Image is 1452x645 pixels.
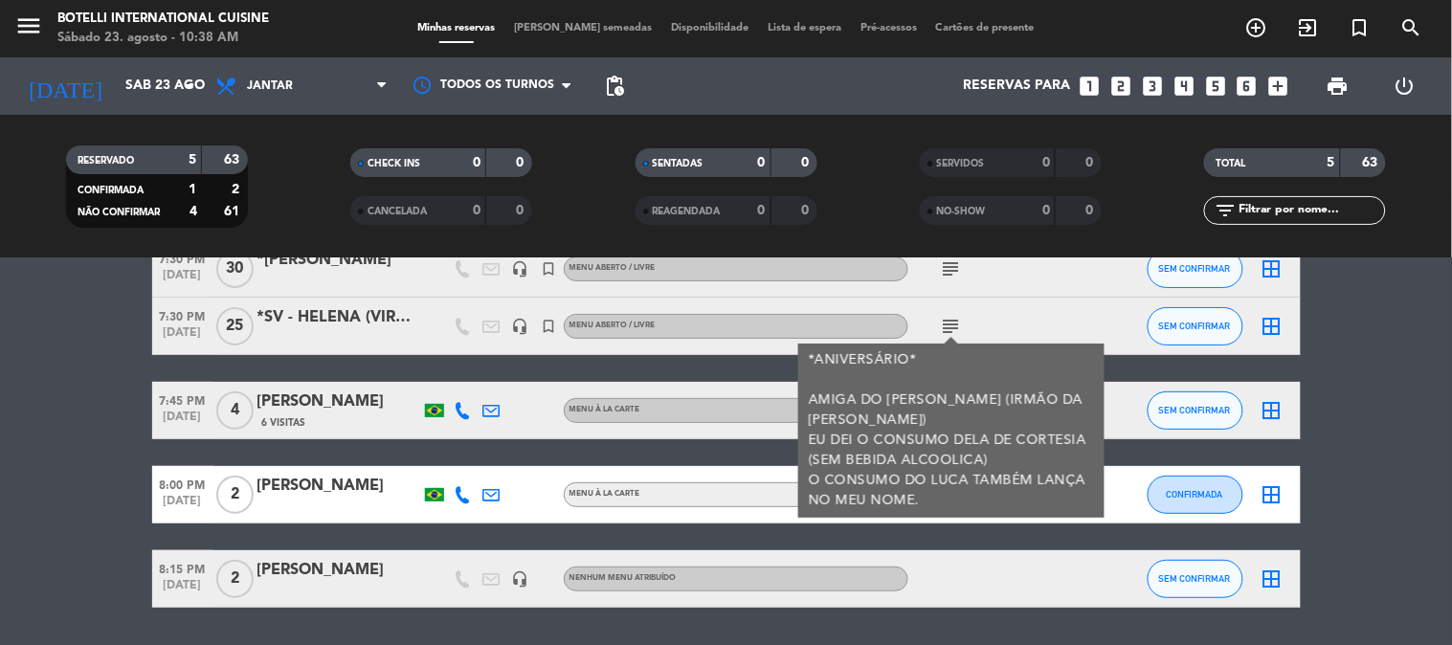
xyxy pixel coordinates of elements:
[1297,16,1320,39] i: exit_to_app
[927,23,1044,33] span: Cartões de presente
[512,570,529,588] i: headset_mic
[504,23,661,33] span: [PERSON_NAME] semeadas
[1108,74,1133,99] i: looks_two
[541,260,558,278] i: turned_in_not
[178,75,201,98] i: arrow_drop_down
[1159,405,1231,415] span: SEM CONFIRMAR
[14,11,43,47] button: menu
[152,304,213,326] span: 7:30 PM
[257,474,420,499] div: [PERSON_NAME]
[758,156,766,169] strong: 0
[1042,156,1050,169] strong: 0
[570,406,640,413] span: MENU À LA CARTE
[408,23,504,33] span: Minhas reservas
[216,560,254,598] span: 2
[940,257,963,280] i: subject
[1266,74,1291,99] i: add_box
[1085,156,1097,169] strong: 0
[152,495,213,517] span: [DATE]
[78,186,144,195] span: CONFIRMADA
[1363,156,1382,169] strong: 63
[1245,16,1268,39] i: add_circle_outline
[1372,57,1438,115] div: LOG OUT
[1235,74,1260,99] i: looks_6
[14,11,43,40] i: menu
[1203,74,1228,99] i: looks_5
[1042,204,1050,217] strong: 0
[1349,16,1372,39] i: turned_in_not
[1237,200,1385,221] input: Filtrar por nome...
[1327,75,1350,98] span: print
[14,65,116,107] i: [DATE]
[152,557,213,579] span: 8:15 PM
[1159,263,1231,274] span: SEM CONFIRMAR
[541,318,558,335] i: turned_in_not
[247,79,293,93] span: Jantar
[216,476,254,514] span: 2
[808,350,1094,511] div: *ANIVERSÁRIO* AMIGA DO [PERSON_NAME] (IRMÃO DA [PERSON_NAME]) EU DEI O CONSUMO DELA DE CORTESIA (...
[1148,250,1243,288] button: SEM CONFIRMAR
[257,389,420,414] div: [PERSON_NAME]
[1261,399,1284,422] i: border_all
[190,205,197,218] strong: 4
[1393,75,1416,98] i: power_settings_new
[1261,567,1284,590] i: border_all
[189,153,196,167] strong: 5
[1261,257,1284,280] i: border_all
[1214,199,1237,222] i: filter_list
[152,269,213,291] span: [DATE]
[368,159,420,168] span: CHECK INS
[1172,74,1196,99] i: looks_4
[653,207,721,216] span: REAGENDADA
[152,579,213,601] span: [DATE]
[232,183,243,196] strong: 2
[152,326,213,348] span: [DATE]
[78,208,160,217] span: NÃO CONFIRMAR
[1148,307,1243,345] button: SEM CONFIRMAR
[216,307,254,345] span: 25
[653,159,704,168] span: SENTADAS
[189,183,196,196] strong: 1
[758,23,851,33] span: Lista de espera
[1077,74,1102,99] i: looks_one
[1261,315,1284,338] i: border_all
[473,156,480,169] strong: 0
[152,389,213,411] span: 7:45 PM
[570,264,656,272] span: MENU ABERTO / LIVRE
[1167,489,1223,500] span: CONFIRMADA
[224,205,243,218] strong: 61
[570,322,656,329] span: MENU ABERTO / LIVRE
[257,305,420,330] div: *SV - HELENA (VIROTE)
[1148,560,1243,598] button: SEM CONFIRMAR
[152,411,213,433] span: [DATE]
[758,204,766,217] strong: 0
[1159,573,1231,584] span: SEM CONFIRMAR
[1216,159,1245,168] span: TOTAL
[1140,74,1165,99] i: looks_3
[152,247,213,269] span: 7:30 PM
[152,473,213,495] span: 8:00 PM
[216,250,254,288] span: 30
[512,318,529,335] i: headset_mic
[1148,391,1243,430] button: SEM CONFIRMAR
[570,574,677,582] span: Nenhum menu atribuído
[517,204,528,217] strong: 0
[473,204,480,217] strong: 0
[1328,156,1335,169] strong: 5
[801,156,813,169] strong: 0
[57,29,269,48] div: Sábado 23. agosto - 10:38 AM
[78,156,134,166] span: RESERVADO
[1261,483,1284,506] i: border_all
[603,75,626,98] span: pending_actions
[1085,204,1097,217] strong: 0
[368,207,427,216] span: CANCELADA
[937,159,985,168] span: SERVIDOS
[216,391,254,430] span: 4
[57,10,269,29] div: Botelli International Cuisine
[570,490,640,498] span: MENU À LA CARTE
[937,207,986,216] span: NO-SHOW
[257,248,420,273] div: *[PERSON_NAME]
[512,260,529,278] i: headset_mic
[1148,476,1243,514] button: CONFIRMADA
[224,153,243,167] strong: 63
